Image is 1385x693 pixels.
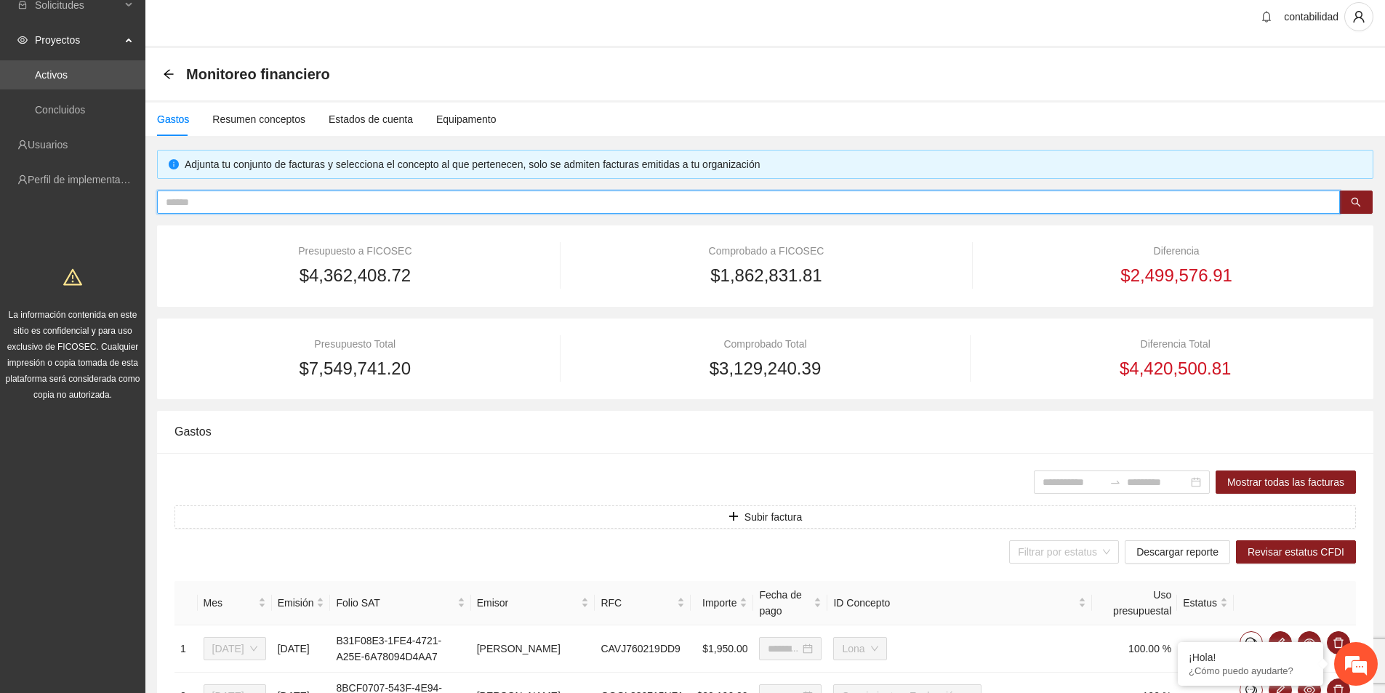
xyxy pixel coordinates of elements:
th: Fecha de pago [753,581,827,625]
td: 100.00 % [1092,625,1178,673]
span: Monitoreo financiero [186,63,330,86]
span: search [1351,197,1361,209]
button: comment [1240,631,1263,654]
div: ¡Hola! [1189,652,1312,663]
a: Usuarios [28,139,68,151]
td: B31F08E3-1FE4-4721-A25E-6A78094D4AA7 [330,625,470,673]
div: Comprobado Total [585,336,946,352]
span: Folio SAT [336,595,454,611]
span: comment [1240,637,1262,649]
span: arrow-left [163,68,174,80]
span: La información contenida en este sitio es confidencial y para uso exclusivo de FICOSEC. Cualquier... [6,310,140,400]
span: Julio 2025 [212,638,257,660]
td: [DATE] [272,625,331,673]
span: Estamos en línea. [84,194,201,341]
span: $1,862,831.81 [710,262,822,289]
span: delete [1328,637,1349,649]
div: Diferencia Total [995,336,1356,352]
span: Estatus [1183,595,1217,611]
td: 1 [174,625,198,673]
button: bell [1255,5,1278,28]
th: ID Concepto [827,581,1091,625]
span: eye [17,35,28,45]
th: RFC [595,581,691,625]
div: Chatee con nosotros ahora [76,74,244,93]
button: edit [1269,631,1292,654]
th: Folio SAT [330,581,470,625]
div: Back [163,68,174,81]
div: Gastos [157,111,189,127]
span: Revisar estatus CFDI [1248,544,1344,560]
button: Revisar estatus CFDI [1236,540,1356,564]
span: $4,420,500.81 [1120,355,1231,382]
span: eye [1298,637,1320,649]
div: Diferencia [997,243,1356,259]
th: Importe [691,581,753,625]
span: RFC [601,595,674,611]
th: Emisor [471,581,595,625]
th: Estatus [1177,581,1234,625]
span: Fecha de pago [759,587,811,619]
td: - - - [1177,625,1234,673]
td: CAVJ760219DD9 [595,625,691,673]
td: $1,950.00 [691,625,753,673]
div: Estados de cuenta [329,111,413,127]
div: Minimizar ventana de chat en vivo [238,7,273,42]
span: user [1345,10,1373,23]
th: Emisión [272,581,331,625]
span: info-circle [169,159,179,169]
span: plus [728,511,739,523]
textarea: Escriba su mensaje y pulse “Intro” [7,397,277,448]
div: Equipamento [436,111,497,127]
a: Perfil de implementadora [28,174,141,185]
button: eye [1298,631,1321,654]
div: Presupuesto a FICOSEC [174,243,536,259]
span: Mes [204,595,255,611]
div: Adjunta tu conjunto de facturas y selecciona el concepto al que pertenecen, solo se admiten factu... [185,156,1362,172]
span: $3,129,240.39 [710,355,821,382]
th: Mes [198,581,272,625]
span: Emisión [278,595,314,611]
div: Resumen conceptos [212,111,305,127]
span: Lona [842,638,878,660]
div: Gastos [174,411,1356,452]
span: $2,499,576.91 [1120,262,1232,289]
a: Concluidos [35,104,85,116]
button: Descargar reporte [1125,540,1230,564]
button: Mostrar todas las facturas [1216,470,1356,494]
span: edit [1269,637,1291,649]
button: delete [1327,631,1350,654]
span: bell [1256,11,1277,23]
td: [PERSON_NAME] [471,625,595,673]
span: contabilidad [1284,11,1338,23]
th: Uso presupuestal [1092,581,1178,625]
span: Descargar reporte [1136,544,1219,560]
button: plusSubir factura [174,505,1356,529]
a: Activos [35,69,68,81]
div: Presupuesto Total [174,336,536,352]
span: Emisor [477,595,579,611]
span: $7,549,741.20 [300,355,411,382]
span: swap-right [1109,476,1121,488]
button: user [1344,2,1373,31]
span: Mostrar todas las facturas [1227,474,1344,490]
button: search [1339,191,1373,214]
span: Importe [696,595,736,611]
span: Proyectos [35,25,121,55]
span: Subir factura [744,509,802,525]
span: to [1109,476,1121,488]
div: Comprobado a FICOSEC [585,243,947,259]
span: $4,362,408.72 [300,262,411,289]
span: warning [63,268,82,287]
span: ID Concepto [833,595,1075,611]
p: ¿Cómo puedo ayudarte? [1189,665,1312,676]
